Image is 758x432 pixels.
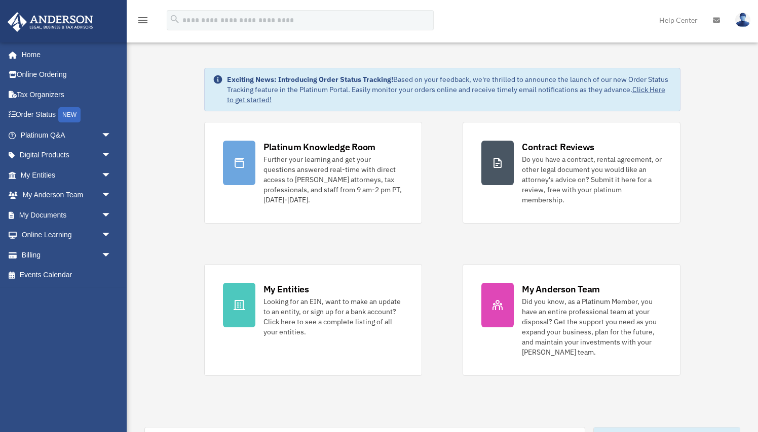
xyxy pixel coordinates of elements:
[7,145,127,165] a: Digital Productsarrow_drop_down
[7,225,127,245] a: Online Learningarrow_drop_down
[204,122,422,224] a: Platinum Knowledge Room Further your learning and get your questions answered real-time with dire...
[7,105,127,125] a: Order StatusNEW
[101,165,122,186] span: arrow_drop_down
[101,225,122,246] span: arrow_drop_down
[204,264,422,376] a: My Entities Looking for an EIN, want to make an update to an entity, or sign up for a bank accoun...
[227,75,393,84] strong: Exciting News: Introducing Order Status Tracking!
[522,296,662,357] div: Did you know, as a Platinum Member, you have an entire professional team at your disposal? Get th...
[101,205,122,226] span: arrow_drop_down
[7,65,127,85] a: Online Ordering
[7,125,127,145] a: Platinum Q&Aarrow_drop_down
[58,107,81,122] div: NEW
[5,12,96,32] img: Anderson Advisors Platinum Portal
[463,264,680,376] a: My Anderson Team Did you know, as a Platinum Member, you have an entire professional team at your...
[263,141,376,153] div: Platinum Knowledge Room
[463,122,680,224] a: Contract Reviews Do you have a contract, rental agreement, or other legal document you would like...
[263,283,309,295] div: My Entities
[137,14,149,26] i: menu
[522,141,594,153] div: Contract Reviews
[169,14,180,25] i: search
[263,154,403,205] div: Further your learning and get your questions answered real-time with direct access to [PERSON_NAM...
[227,85,665,104] a: Click Here to get started!
[7,84,127,105] a: Tax Organizers
[101,125,122,146] span: arrow_drop_down
[227,74,672,105] div: Based on your feedback, we're thrilled to announce the launch of our new Order Status Tracking fe...
[7,265,127,285] a: Events Calendar
[735,13,750,27] img: User Pic
[101,245,122,266] span: arrow_drop_down
[7,185,127,205] a: My Anderson Teamarrow_drop_down
[263,296,403,337] div: Looking for an EIN, want to make an update to an entity, or sign up for a bank account? Click her...
[101,185,122,206] span: arrow_drop_down
[101,145,122,166] span: arrow_drop_down
[7,45,122,65] a: Home
[137,18,149,26] a: menu
[522,283,600,295] div: My Anderson Team
[7,245,127,265] a: Billingarrow_drop_down
[7,165,127,185] a: My Entitiesarrow_drop_down
[7,205,127,225] a: My Documentsarrow_drop_down
[522,154,662,205] div: Do you have a contract, rental agreement, or other legal document you would like an attorney's ad...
